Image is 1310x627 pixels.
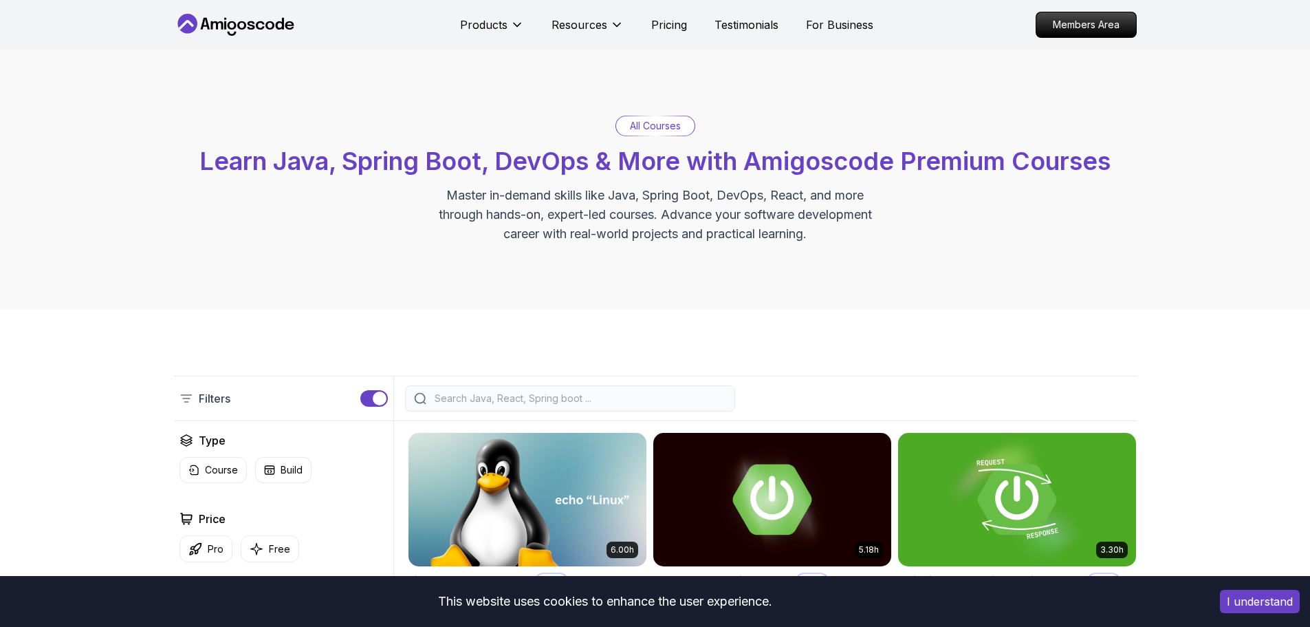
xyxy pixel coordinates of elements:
[460,17,507,33] p: Products
[199,390,230,407] p: Filters
[653,571,790,591] h2: Advanced Spring Boot
[269,542,290,556] p: Free
[199,146,1111,176] span: Learn Java, Spring Boot, DevOps & More with Amigoscode Premium Courses
[1036,12,1136,37] p: Members Area
[281,463,303,477] p: Build
[255,457,312,483] button: Build
[552,17,624,44] button: Resources
[897,571,1082,591] h2: Building APIs with Spring Boot
[179,457,247,483] button: Course
[536,574,567,588] p: Pro
[408,433,646,566] img: Linux Fundamentals card
[205,463,238,477] p: Course
[1220,590,1300,613] button: Accept cookies
[651,17,687,33] a: Pricing
[898,433,1136,566] img: Building APIs with Spring Boot card
[408,571,530,591] h2: Linux Fundamentals
[859,544,879,555] p: 5.18h
[179,535,232,562] button: Pro
[552,17,607,33] p: Resources
[432,392,726,405] input: Search Java, React, Spring boot ...
[1100,544,1124,555] p: 3.30h
[241,535,299,562] button: Free
[424,186,886,244] p: Master in-demand skills like Java, Spring Boot, DevOps, React, and more through hands-on, expert-...
[714,17,778,33] a: Testimonials
[460,17,524,44] button: Products
[408,432,647,622] a: Linux Fundamentals card6.00hLinux FundamentalsProLearn the fundamentals of Linux and how to use t...
[611,544,634,555] p: 6.00h
[653,433,891,566] img: Advanced Spring Boot card
[199,432,226,449] h2: Type
[1036,12,1137,38] a: Members Area
[1089,574,1119,588] p: Pro
[10,586,1199,617] div: This website uses cookies to enhance the user experience.
[630,119,681,133] p: All Courses
[797,574,827,588] p: Pro
[208,542,223,556] p: Pro
[806,17,873,33] a: For Business
[199,511,226,527] h2: Price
